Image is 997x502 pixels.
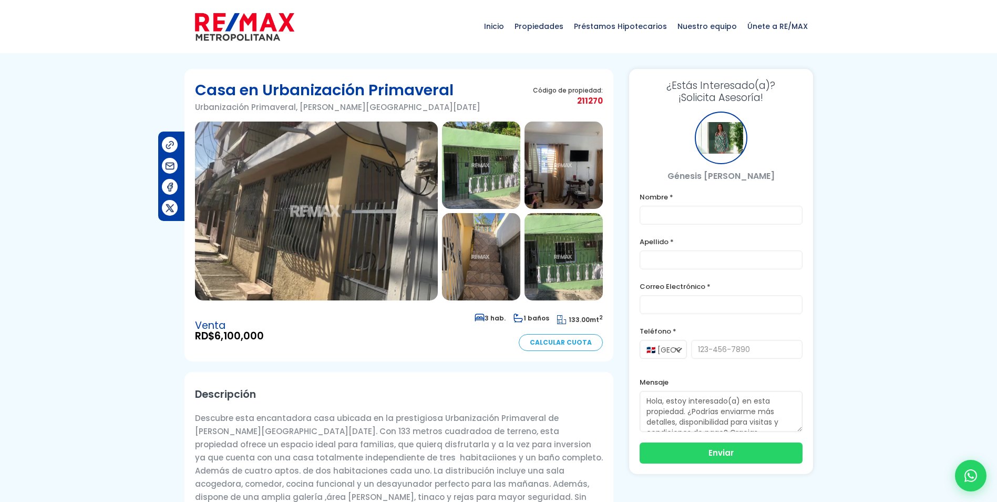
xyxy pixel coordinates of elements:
[519,334,603,351] a: Calcular Cuota
[195,331,264,342] span: RD$
[475,314,506,323] span: 3 hab.
[640,376,803,389] label: Mensaje
[640,169,803,183] p: Génesis [PERSON_NAME]
[640,79,803,92] span: ¿Estás Interesado(a)?
[640,79,803,104] h3: ¡Solicita Asesoría!
[599,314,603,322] sup: 2
[195,11,294,43] img: remax-metropolitana-logo
[533,86,603,94] span: Código de propiedad:
[569,11,672,42] span: Préstamos Hipotecarios
[691,340,803,359] input: 123-456-7890
[640,325,803,338] label: Teléfono *
[195,383,603,406] h2: Descripción
[195,122,438,300] img: Casa en Urbanización Primaveral
[442,213,520,300] img: Casa en Urbanización Primaveral
[557,315,603,324] span: mt
[479,11,509,42] span: Inicio
[165,160,176,172] img: Compartir
[695,112,747,164] div: Génesis Villegas
[165,182,176,193] img: Compartir
[165,139,176,150] img: Compartir
[640,443,803,464] button: Enviar
[195,320,264,331] span: Venta
[640,391,803,432] textarea: Hola, estoy interesado(a) en esta propiedad. ¿Podrías enviarme más detalles, disponibilidad para ...
[640,235,803,248] label: Apellido *
[742,11,813,42] span: Únete a RE/MAX
[195,79,480,101] h1: Casa en Urbanización Primaveral
[513,314,549,323] span: 1 baños
[569,315,590,324] span: 133.00
[672,11,742,42] span: Nuestro equipo
[533,94,603,107] span: 211270
[195,101,480,114] p: Urbanización Primaveral, [PERSON_NAME][GEOGRAPHIC_DATA][DATE]
[640,190,803,204] label: Nombre *
[509,11,569,42] span: Propiedades
[525,122,603,209] img: Casa en Urbanización Primaveral
[640,280,803,293] label: Correo Electrónico *
[165,203,176,214] img: Compartir
[525,213,603,300] img: Casa en Urbanización Primaveral
[214,329,264,343] span: 6,100,000
[442,122,520,209] img: Casa en Urbanización Primaveral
